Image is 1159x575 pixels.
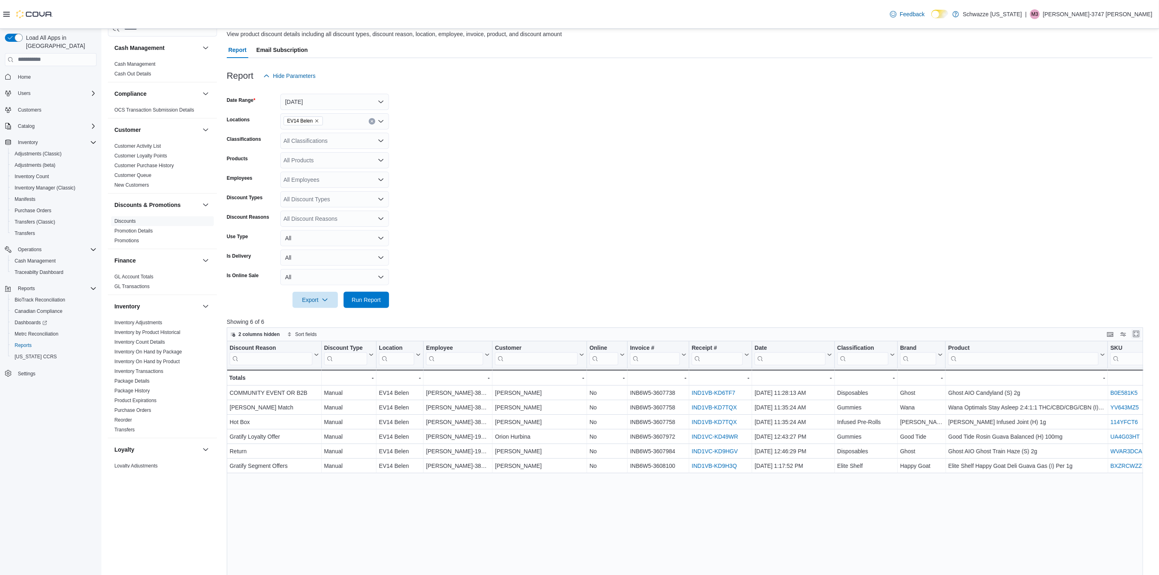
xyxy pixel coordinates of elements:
[18,285,35,292] span: Reports
[324,344,367,352] div: Discount Type
[948,388,1105,398] div: Ghost AIO Candyland (S) 2g
[630,344,680,352] div: Invoice #
[114,238,139,243] a: Promotions
[114,90,199,98] button: Compliance
[755,344,832,365] button: Date
[15,88,97,98] span: Users
[15,284,97,293] span: Reports
[114,446,199,454] button: Loyalty
[15,105,45,115] a: Customers
[295,331,317,338] span: Sort fields
[114,339,165,345] span: Inventory Count Details
[2,367,100,379] button: Settings
[589,373,625,383] div: -
[227,214,269,220] label: Discount Reasons
[11,295,97,305] span: BioTrack Reconciliation
[11,172,97,181] span: Inventory Count
[11,149,97,159] span: Adjustments (Classic)
[114,320,162,325] a: Inventory Adjustments
[379,388,421,398] div: EV14 Belen
[15,72,97,82] span: Home
[931,10,948,18] input: Dark Mode
[11,318,50,327] a: Dashboards
[837,388,895,398] div: Disposables
[2,104,100,116] button: Customers
[1131,329,1141,339] button: Enter fullscreen
[114,61,155,67] a: Cash Management
[114,256,199,265] button: Finance
[114,172,151,178] a: Customer Queue
[11,340,97,350] span: Reports
[114,228,153,234] span: Promotion Details
[900,344,937,365] div: Brand
[201,125,211,135] button: Customer
[426,344,483,352] div: Employee
[900,344,943,365] button: Brand
[2,71,100,83] button: Home
[589,344,618,352] div: Online
[280,230,389,246] button: All
[8,351,100,362] button: [US_STATE] CCRS
[379,344,414,365] div: Location
[1110,419,1138,425] a: 114YFCT6
[755,373,832,383] div: -
[8,294,100,306] button: BioTrack Reconciliation
[280,94,389,110] button: [DATE]
[15,185,75,191] span: Inventory Manager (Classic)
[11,206,55,215] a: Purchase Orders
[11,256,97,266] span: Cash Management
[15,121,97,131] span: Catalog
[426,373,490,383] div: -
[292,292,338,308] button: Export
[11,267,97,277] span: Traceabilty Dashboard
[837,344,888,352] div: Classification
[15,331,58,337] span: Metrc Reconciliation
[227,175,252,181] label: Employees
[1043,9,1153,19] p: [PERSON_NAME]-3747 [PERSON_NAME]
[2,283,100,294] button: Reports
[495,344,584,365] button: Customer
[114,126,199,134] button: Customer
[227,194,262,201] label: Discount Types
[114,397,157,404] span: Product Expirations
[108,272,217,295] div: Finance
[8,148,100,159] button: Adjustments (Classic)
[692,404,737,411] a: IND1VB-KD7TQX
[15,72,34,82] a: Home
[284,116,323,125] span: EV14 Belen
[11,352,60,362] a: [US_STATE] CCRS
[201,200,211,210] button: Discounts & Promotions
[630,344,686,365] button: Invoice #
[201,301,211,311] button: Inventory
[324,373,373,383] div: -
[692,344,749,365] button: Receipt #
[589,344,625,365] button: Online
[108,141,217,193] div: Customer
[15,319,47,326] span: Dashboards
[948,344,1099,352] div: Product
[227,329,283,339] button: 2 columns hidden
[18,123,34,129] span: Catalog
[201,43,211,53] button: Cash Management
[692,419,737,425] a: IND1VB-KD7TQX
[2,137,100,148] button: Inventory
[344,292,389,308] button: Run Report
[8,328,100,340] button: Metrc Reconciliation
[379,344,414,352] div: Location
[15,269,63,276] span: Traceabilty Dashboard
[114,237,139,244] span: Promotions
[8,228,100,239] button: Transfers
[755,344,825,365] div: Date
[227,155,248,162] label: Products
[114,378,150,384] a: Package Details
[114,388,150,394] a: Package History
[589,388,625,398] div: No
[230,344,312,365] div: Discount Reason
[8,216,100,228] button: Transfers (Classic)
[114,407,151,413] a: Purchase Orders
[15,284,38,293] button: Reports
[15,342,32,349] span: Reports
[11,306,97,316] span: Canadian Compliance
[1110,390,1137,396] a: B0E581K5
